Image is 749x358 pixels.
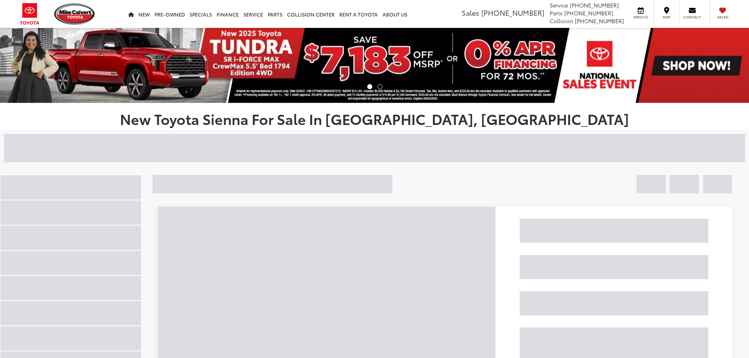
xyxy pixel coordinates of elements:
img: Mike Calvert Toyota [54,3,96,25]
span: Parts [550,9,563,17]
span: Map [658,15,675,20]
span: Contact [683,15,701,20]
span: [PHONE_NUMBER] [575,17,624,25]
span: Service [550,1,568,9]
span: [PHONE_NUMBER] [481,7,544,18]
span: Saved [714,15,731,20]
span: Service [632,15,650,20]
span: [PHONE_NUMBER] [570,1,619,9]
span: Collision [550,17,573,25]
span: [PHONE_NUMBER] [564,9,613,17]
span: Sales [462,7,479,18]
